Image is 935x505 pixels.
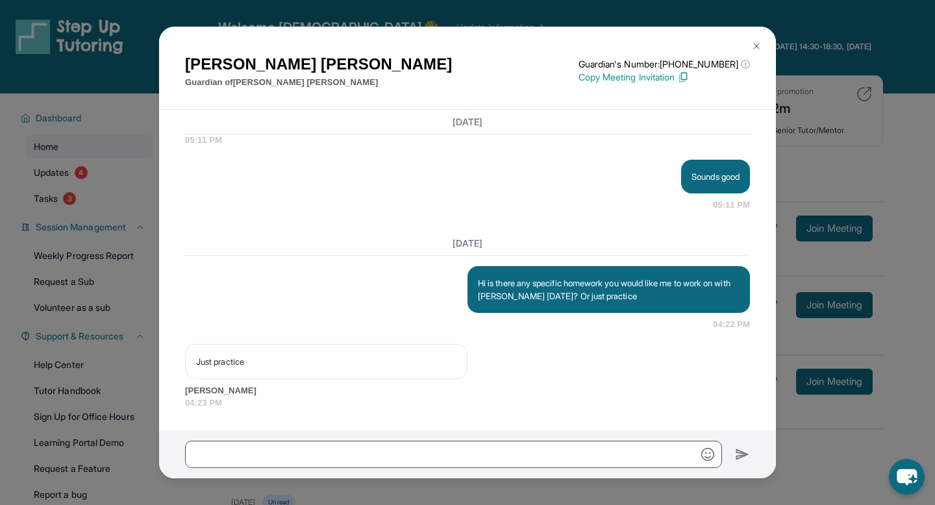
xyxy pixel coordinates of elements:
span: [PERSON_NAME] [185,384,750,397]
span: 05:11 PM [185,134,750,147]
span: 04:22 PM [713,318,750,331]
img: Copy Icon [677,71,689,83]
h1: [PERSON_NAME] [PERSON_NAME] [185,53,452,76]
img: Send icon [735,447,750,462]
span: 04:23 PM [185,397,750,410]
p: Hi is there any specific homework you would like me to work on with [PERSON_NAME] [DATE]? Or just... [478,277,740,302]
button: chat-button [889,459,925,495]
p: Guardian's Number: [PHONE_NUMBER] [579,58,750,71]
p: Copy Meeting Invitation [579,71,750,84]
h3: [DATE] [185,237,750,250]
span: ⓘ [741,58,750,71]
p: Guardian of [PERSON_NAME] [PERSON_NAME] [185,76,452,89]
p: Just practice [196,355,456,368]
h3: [DATE] [185,115,750,128]
img: Close Icon [751,41,762,51]
img: Emoji [701,448,714,461]
span: 05:11 PM [713,199,750,212]
p: Sounds good [692,170,740,183]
